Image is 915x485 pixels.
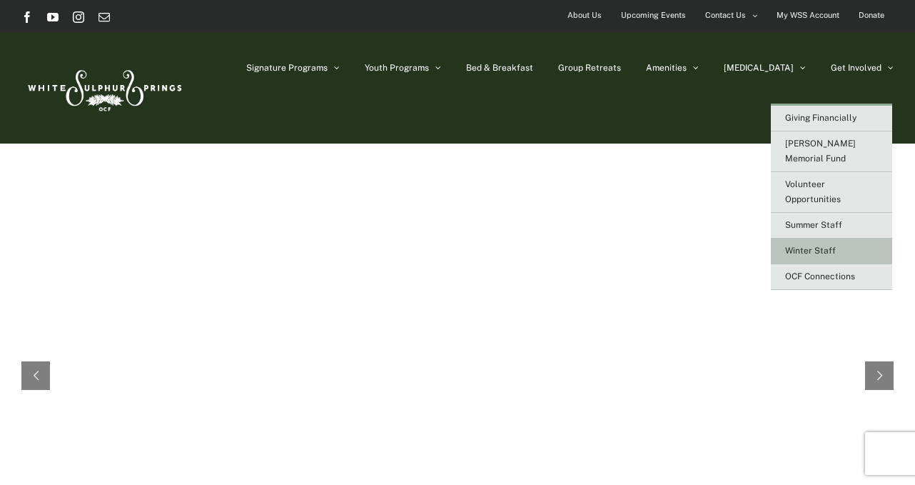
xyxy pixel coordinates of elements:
a: Amenities [646,32,699,104]
a: Signature Programs [246,32,340,104]
a: Instagram [73,11,84,23]
a: Youth Programs [365,32,441,104]
a: YouTube [47,11,59,23]
span: Group Retreats [558,64,621,72]
span: Summer Staff [785,220,842,230]
a: Group Retreats [558,32,621,104]
img: White Sulphur Springs Logo [21,54,186,121]
span: [MEDICAL_DATA] [724,64,794,72]
span: Get Involved [831,64,881,72]
span: Signature Programs [246,64,328,72]
a: Giving Financially [771,106,892,131]
span: Youth Programs [365,64,429,72]
span: About Us [567,5,602,26]
span: Amenities [646,64,687,72]
span: [PERSON_NAME] Memorial Fund [785,139,856,164]
a: Bed & Breakfast [466,32,533,104]
span: Winter Staff [785,246,836,256]
a: Volunteer Opportunities [771,172,892,213]
a: [PERSON_NAME] Memorial Fund [771,131,892,172]
span: Volunteer Opportunities [785,179,841,204]
a: Facebook [21,11,33,23]
a: Get Involved [831,32,894,104]
span: Donate [859,5,884,26]
span: Contact Us [705,5,746,26]
a: [MEDICAL_DATA] [724,32,806,104]
a: Winter Staff [771,239,892,264]
nav: Main Menu [246,32,894,104]
span: Giving Financially [785,113,856,123]
a: OCF Connections [771,264,892,290]
span: My WSS Account [777,5,839,26]
a: Summer Staff [771,213,892,239]
span: Bed & Breakfast [466,64,533,72]
a: Email [98,11,110,23]
span: Upcoming Events [621,5,686,26]
span: OCF Connections [785,271,855,281]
